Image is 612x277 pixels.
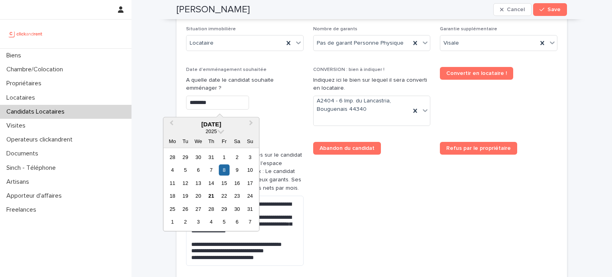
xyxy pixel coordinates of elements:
[3,150,45,157] p: Documents
[167,204,178,214] div: Choose Monday, 25 August 2025
[219,136,229,147] div: Fr
[186,27,236,31] span: Situation immobilière
[245,191,255,201] div: Choose Sunday, 24 August 2025
[167,191,178,201] div: Choose Monday, 18 August 2025
[206,178,217,189] div: Choose Thursday, 14 August 2025
[163,121,259,128] div: [DATE]
[190,39,214,47] span: Locataire
[219,178,229,189] div: Choose Friday, 15 August 2025
[206,165,217,175] div: Choose Thursday, 7 August 2025
[232,152,243,163] div: Choose Saturday, 2 August 2025
[186,76,304,93] p: A quelle date le candidat souhaite emménager ?
[180,152,191,163] div: Choose Tuesday, 29 July 2025
[245,178,255,189] div: Choose Sunday, 17 August 2025
[446,145,511,151] span: Refus par le propriétaire
[317,97,408,114] span: A2404 - 6 Imp. du Lancastria, Bouguenais 44340
[219,152,229,163] div: Choose Friday, 1 August 2025
[166,151,257,228] div: month 2025-08
[193,216,204,227] div: Choose Wednesday, 3 September 2025
[193,191,204,201] div: Choose Wednesday, 20 August 2025
[313,142,381,155] a: Abandon du candidat
[245,216,255,227] div: Choose Sunday, 7 September 2025
[206,136,217,147] div: Th
[3,178,35,186] p: Artisans
[3,164,62,172] p: Sinch - Téléphone
[219,165,229,175] div: Choose Friday, 8 August 2025
[6,26,45,42] img: UCB0brd3T0yccxBKYDjQ
[3,192,68,200] p: Apporteur d'affaires
[245,136,255,147] div: Su
[493,3,532,16] button: Cancel
[245,118,258,131] button: Next Month
[313,67,384,72] span: CONVERSION : bien à indiquer !
[180,216,191,227] div: Choose Tuesday, 2 September 2025
[313,76,431,93] p: Indiquez ici le bien sur lequel il sera converti en locataire.
[232,191,243,201] div: Choose Saturday, 23 August 2025
[180,191,191,201] div: Choose Tuesday, 19 August 2025
[193,178,204,189] div: Choose Wednesday, 13 August 2025
[3,80,48,87] p: Propriétaires
[177,4,250,16] h2: [PERSON_NAME]
[3,108,71,116] p: Candidats Locataires
[193,152,204,163] div: Choose Wednesday, 30 July 2025
[245,204,255,214] div: Choose Sunday, 31 August 2025
[245,152,255,163] div: Choose Sunday, 3 August 2025
[167,216,178,227] div: Choose Monday, 1 September 2025
[219,191,229,201] div: Choose Friday, 22 August 2025
[245,165,255,175] div: Choose Sunday, 10 August 2025
[167,178,178,189] div: Choose Monday, 11 August 2025
[164,118,177,131] button: Previous Month
[167,165,178,175] div: Choose Monday, 4 August 2025
[180,165,191,175] div: Choose Tuesday, 5 August 2025
[317,39,404,47] span: Pas de garant Personne Physique
[440,142,517,155] a: Refus par le propriétaire
[193,165,204,175] div: Choose Wednesday, 6 August 2025
[219,216,229,227] div: Choose Friday, 5 September 2025
[507,7,525,12] span: Cancel
[167,152,178,163] div: Choose Monday, 28 July 2025
[206,152,217,163] div: Choose Thursday, 31 July 2025
[547,7,561,12] span: Save
[206,204,217,214] div: Choose Thursday, 28 August 2025
[232,178,243,189] div: Choose Saturday, 16 August 2025
[206,216,217,227] div: Choose Thursday, 4 September 2025
[3,52,27,59] p: Biens
[193,204,204,214] div: Choose Wednesday, 27 August 2025
[206,191,217,201] div: Choose Thursday, 21 August 2025
[219,204,229,214] div: Choose Friday, 29 August 2025
[313,27,357,31] span: Nombre de garants
[232,216,243,227] div: Choose Saturday, 6 September 2025
[186,67,267,72] span: Date d'emménagement souhaitée
[440,27,497,31] span: Garantie supplémentaire
[320,145,375,151] span: Abandon du candidat
[232,165,243,175] div: Choose Saturday, 9 August 2025
[180,204,191,214] div: Choose Tuesday, 26 August 2025
[3,136,79,143] p: Operateurs clickandrent
[232,136,243,147] div: Sa
[443,39,459,47] span: Visale
[193,136,204,147] div: We
[167,136,178,147] div: Mo
[3,206,43,214] p: Freelances
[206,128,217,134] span: 2025
[3,66,69,73] p: Chambre/Colocation
[180,178,191,189] div: Choose Tuesday, 12 August 2025
[446,71,507,76] span: Convertir en locataire !
[440,67,513,80] a: Convertir en locataire !
[180,136,191,147] div: Tu
[3,94,41,102] p: Locataires
[3,122,32,130] p: Visites
[533,3,567,16] button: Save
[232,204,243,214] div: Choose Saturday, 30 August 2025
